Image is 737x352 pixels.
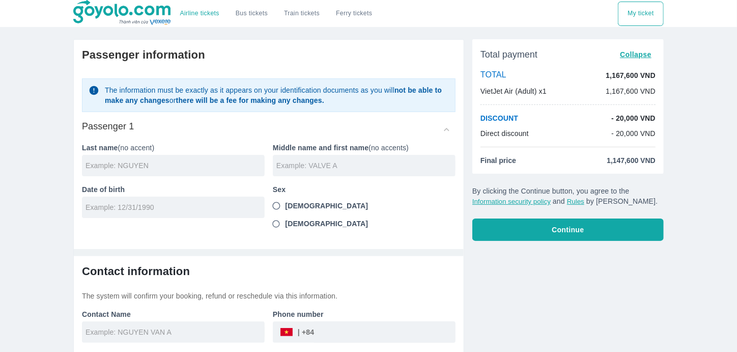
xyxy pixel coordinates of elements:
font: - [611,114,614,122]
font: By clicking the Continue button, you agree to the [472,187,630,195]
font: Passenger information [82,48,205,61]
font: 20,000 VND [616,114,656,122]
font: 1,167,600 VND [606,71,656,79]
font: Ferry tickets [336,10,372,17]
font: by [PERSON_NAME]. [586,197,658,205]
font: Phone number [273,310,324,318]
input: Example: NGUYEN [86,160,265,171]
input: Example: NGUYEN VAN A [86,327,265,337]
button: Continue [472,219,664,241]
font: TOTAL [480,70,506,79]
div: choose transportation mode [172,2,381,26]
font: there will be a fee for making any changes. [176,96,324,104]
font: Total payment [480,49,537,60]
font: or [169,96,176,104]
a: Bus tickets [236,10,268,17]
font: [DEMOGRAPHIC_DATA] [286,220,368,228]
font: Contact Name [82,310,131,318]
font: DISCOUNT [480,114,518,122]
font: The information must be exactly as it appears on your identification documents as you will [105,86,394,94]
font: (no accent) [118,144,155,152]
font: Sex [273,185,286,194]
font: (no accents) [368,144,409,152]
button: Collapse [616,47,656,62]
font: Final price [480,156,516,165]
a: Airline tickets [180,10,219,17]
font: Middle name and first name [273,144,368,152]
button: Rules [567,198,584,205]
font: and [553,197,565,205]
font: 20,000 VND [616,129,656,138]
input: Example: VALVE A [276,160,456,171]
font: Passenger [82,121,126,131]
font: My ticket [628,10,654,17]
button: Information security policy [472,198,551,205]
font: Train tickets [284,10,320,17]
font: Last name [82,144,118,152]
font: Direct discount [480,129,529,138]
font: VietJet Air (Adult) x1 [480,87,547,95]
font: 1,147,600 VND [607,156,656,165]
font: The system will confirm your booking, refund or reschedule via this information. [82,292,337,300]
div: choose transportation mode [618,2,664,26]
font: 1 [129,121,134,131]
font: - [611,129,614,138]
font: Date of birth [82,185,125,194]
font: Contact information [82,265,190,278]
font: 1,167,600 VND [606,87,656,95]
font: Collapse [620,50,651,59]
font: Continue [552,226,584,234]
input: Example: 12/31/1990 [86,202,254,212]
font: [DEMOGRAPHIC_DATA] [286,202,368,210]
